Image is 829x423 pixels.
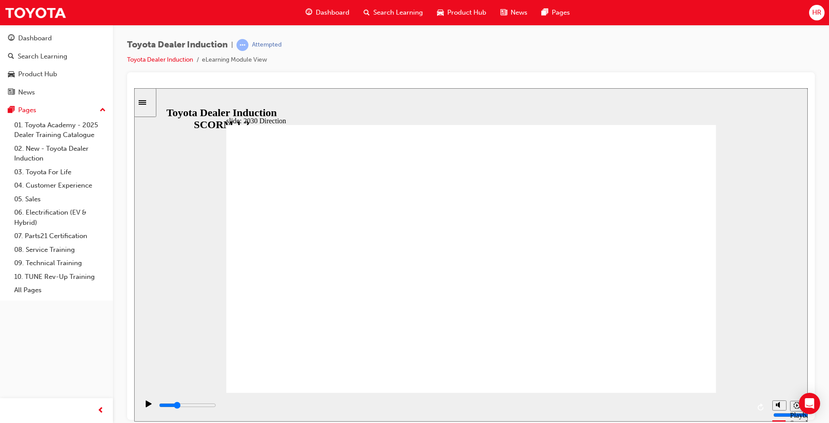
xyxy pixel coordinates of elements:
span: pages-icon [542,7,548,18]
span: Toyota Dealer Induction [127,40,228,50]
span: car-icon [437,7,444,18]
a: Dashboard [4,30,109,47]
input: slide progress [25,313,82,321]
div: Open Intercom Messenger [799,393,820,414]
img: Trak [4,3,66,23]
span: Pages [552,8,570,18]
a: 06. Electrification (EV & Hybrid) [11,206,109,229]
span: pages-icon [8,106,15,114]
a: 04. Customer Experience [11,179,109,192]
span: search-icon [8,53,14,61]
a: guage-iconDashboard [298,4,356,22]
a: pages-iconPages [535,4,577,22]
span: learningRecordVerb_ATTEMPT-icon [236,39,248,51]
input: volume [639,323,696,330]
a: News [4,84,109,101]
span: up-icon [100,105,106,116]
span: prev-icon [97,405,104,416]
a: 01. Toyota Academy - 2025 Dealer Training Catalogue [11,118,109,142]
a: car-iconProduct Hub [430,4,493,22]
button: Pages [4,102,109,118]
span: News [511,8,527,18]
span: HR [812,8,821,18]
span: Dashboard [316,8,349,18]
div: Playback Speed [656,323,669,339]
a: Search Learning [4,48,109,65]
a: 10. TUNE Rev-Up Training [11,270,109,284]
a: 02. New - Toyota Dealer Induction [11,142,109,165]
button: Replay (Ctrl+Alt+R) [620,313,634,326]
span: Product Hub [447,8,486,18]
a: All Pages [11,283,109,297]
span: news-icon [8,89,15,97]
a: Toyota Dealer Induction [127,56,193,63]
span: guage-icon [8,35,15,43]
button: Play (Ctrl+Alt+P) [4,312,19,327]
span: car-icon [8,70,15,78]
a: news-iconNews [493,4,535,22]
span: guage-icon [306,7,312,18]
a: 08. Service Training [11,243,109,257]
div: Pages [18,105,36,115]
div: Dashboard [18,33,52,43]
div: playback controls [4,305,634,333]
span: news-icon [500,7,507,18]
a: 09. Technical Training [11,256,109,270]
button: DashboardSearch LearningProduct HubNews [4,28,109,102]
div: Attempted [252,41,282,49]
span: Search Learning [373,8,423,18]
button: Playback speed [656,313,670,323]
a: search-iconSearch Learning [356,4,430,22]
a: 03. Toyota For Life [11,165,109,179]
li: eLearning Module View [202,55,267,65]
button: HR [809,5,825,20]
span: | [231,40,233,50]
span: search-icon [364,7,370,18]
div: Search Learning [18,51,67,62]
a: 05. Sales [11,192,109,206]
div: News [18,87,35,98]
div: misc controls [634,305,669,333]
a: 07. Parts21 Certification [11,229,109,243]
div: Product Hub [18,69,57,79]
a: Product Hub [4,66,109,82]
button: Mute (Ctrl+Alt+M) [638,312,652,322]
